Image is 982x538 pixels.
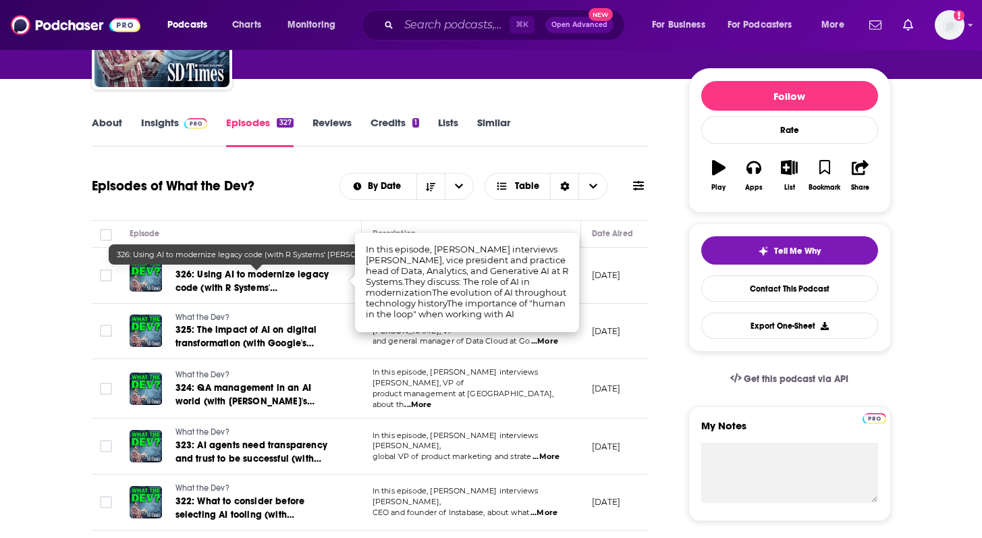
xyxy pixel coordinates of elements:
a: About [92,116,122,147]
a: What the Dev? [175,427,337,439]
a: What the Dev? [175,369,337,381]
a: 325: The impact of AI on digital transformation (with Google's [PERSON_NAME]) [175,323,337,350]
span: ...More [533,452,560,462]
p: [DATE] [592,325,621,337]
div: Bookmark [809,184,840,192]
span: 323: AI agents need transparency and trust to be successful (with Creatio's [PERSON_NAME]) [175,439,327,478]
img: tell me why sparkle [758,246,769,257]
span: ...More [530,508,557,518]
a: 324: QA management in an AI world (with [PERSON_NAME]'s [PERSON_NAME]) [175,381,337,408]
span: Toggle select row [100,269,112,281]
button: List [771,151,807,200]
button: open menu [812,14,861,36]
a: 323: AI agents need transparency and trust to be successful (with Creatio's [PERSON_NAME]) [175,439,337,466]
span: In this episode, [PERSON_NAME] interviews [PERSON_NAME], [373,486,539,506]
a: Charts [223,14,269,36]
span: Toggle select row [100,383,112,395]
button: open menu [278,14,353,36]
span: Get this podcast via API [744,373,848,385]
span: ⌘ K [510,16,535,34]
span: What the Dev? [175,370,229,379]
button: Follow [701,81,878,111]
a: Pro website [863,411,886,424]
button: Column Actions [562,226,578,242]
div: Search podcasts, credits, & more... [375,9,638,41]
div: Play [711,184,726,192]
p: [DATE] [592,441,621,452]
div: Rate [701,116,878,144]
span: 325: The impact of AI on digital transformation (with Google's [PERSON_NAME]) [175,324,317,362]
span: 326: Using AI to modernize legacy code (with R Systems' [PERSON_NAME]) [117,250,395,259]
a: Reviews [312,116,352,147]
div: Date Aired [592,225,633,242]
span: In this episode, [PERSON_NAME] interviews [PERSON_NAME], vice president and practice head of Data... [366,244,568,319]
span: 322: What to consider before selecting AI tooling (with Instabase's [PERSON_NAME]) [175,495,305,534]
span: For Business [652,16,705,34]
span: For Podcasters [728,16,792,34]
a: Credits1 [371,116,419,147]
span: What the Dev? [175,313,229,322]
span: Podcasts [167,16,207,34]
div: List [784,184,795,192]
a: InsightsPodchaser Pro [141,116,208,147]
span: What the Dev? [175,427,229,437]
span: Toggle select row [100,325,112,337]
span: 324: QA management in an AI world (with [PERSON_NAME]'s [PERSON_NAME]) [175,382,315,421]
p: [DATE] [592,269,621,281]
button: Export One-Sheet [701,313,878,339]
h2: Choose List sort [339,173,474,200]
a: Show notifications dropdown [864,14,887,36]
span: CEO and founder of Instabase, about what [373,508,530,517]
span: Toggle select row [100,496,112,508]
a: Episodes327 [226,116,293,147]
span: Table [515,182,539,191]
p: [DATE] [592,383,621,394]
span: global VP of product marketing and strate [373,452,532,461]
div: 1 [412,118,419,128]
span: New [589,8,613,21]
span: ...More [531,336,558,347]
span: In this episode, [PERSON_NAME] interviews [PERSON_NAME], [373,431,539,451]
button: open menu [340,182,416,191]
img: Podchaser - Follow, Share and Rate Podcasts [11,12,140,38]
button: tell me why sparkleTell Me Why [701,236,878,265]
button: Choose View [485,173,608,200]
a: Show notifications dropdown [898,14,919,36]
h1: Episodes of What the Dev? [92,178,254,194]
span: Logged in as biancagorospe [935,10,964,40]
span: and general manager of Data Cloud at Go [373,336,530,346]
a: Similar [477,116,510,147]
img: Podchaser Pro [184,118,208,129]
span: Charts [232,16,261,34]
span: Tell Me Why [774,246,821,257]
a: What the Dev? [175,483,337,495]
span: Monitoring [288,16,335,34]
span: 326: Using AI to modernize legacy code (with R Systems' [PERSON_NAME]) [175,269,329,307]
button: open menu [445,173,473,199]
p: [DATE] [592,496,621,508]
span: What the Dev? [175,483,229,493]
div: Description [373,225,416,242]
span: In this episode, [PERSON_NAME] interviews [PERSON_NAME], VP of [373,367,539,387]
button: Open AdvancedNew [545,17,613,33]
span: By Date [368,182,406,191]
a: 322: What to consider before selecting AI tooling (with Instabase's [PERSON_NAME]) [175,495,337,522]
span: More [821,16,844,34]
button: Play [701,151,736,200]
div: Episode [130,225,160,242]
button: Bookmark [807,151,842,200]
button: Apps [736,151,771,200]
img: Podchaser Pro [863,413,886,424]
a: Contact This Podcast [701,275,878,302]
a: Get this podcast via API [719,362,860,396]
span: In this episode, [PERSON_NAME] interviews [PERSON_NAME], VP [373,315,539,335]
div: Apps [745,184,763,192]
img: User Profile [935,10,964,40]
span: What the Dev? [175,257,229,266]
a: Lists [438,116,458,147]
span: ...More [404,400,431,410]
div: 327 [277,118,293,128]
button: Sort Direction [416,173,445,199]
